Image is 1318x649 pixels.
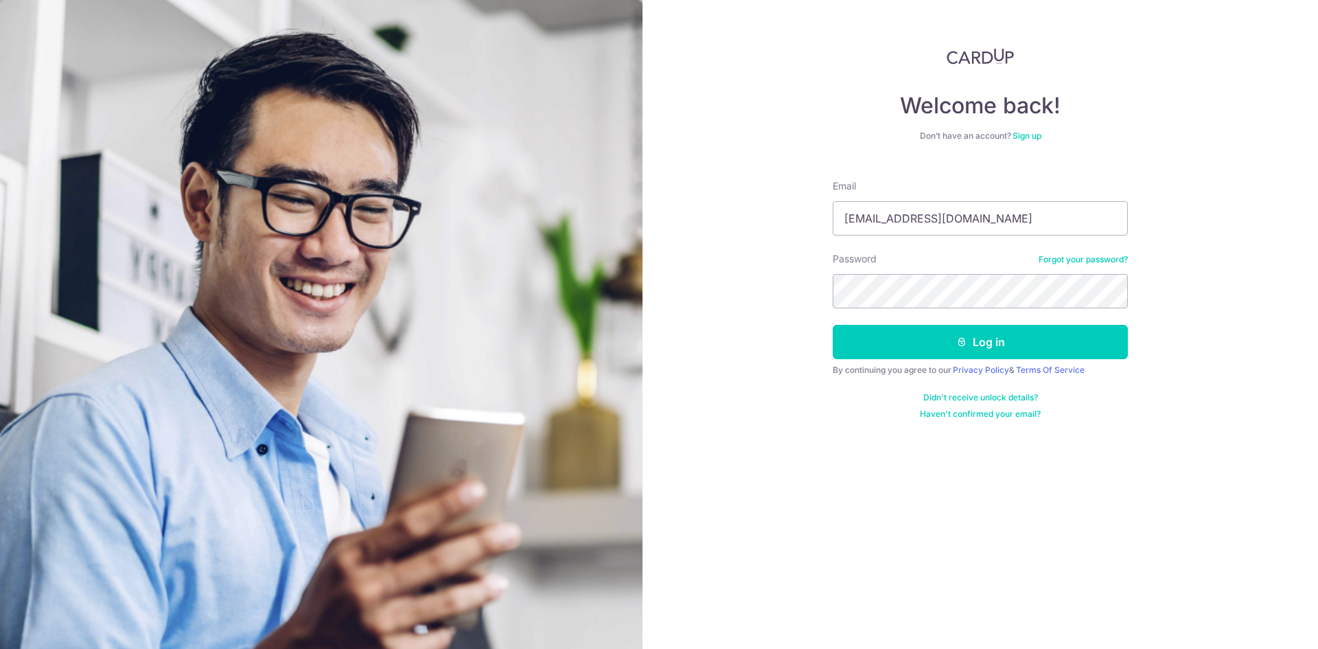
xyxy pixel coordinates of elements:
[920,409,1041,420] a: Haven't confirmed your email?
[833,252,877,266] label: Password
[833,179,856,193] label: Email
[923,392,1038,403] a: Didn't receive unlock details?
[1039,254,1128,265] a: Forgot your password?
[947,48,1014,65] img: CardUp Logo
[833,365,1128,376] div: By continuing you agree to our &
[1013,130,1041,141] a: Sign up
[953,365,1009,375] a: Privacy Policy
[833,201,1128,236] input: Enter your Email
[833,92,1128,119] h4: Welcome back!
[833,130,1128,141] div: Don’t have an account?
[833,325,1128,359] button: Log in
[1016,365,1085,375] a: Terms Of Service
